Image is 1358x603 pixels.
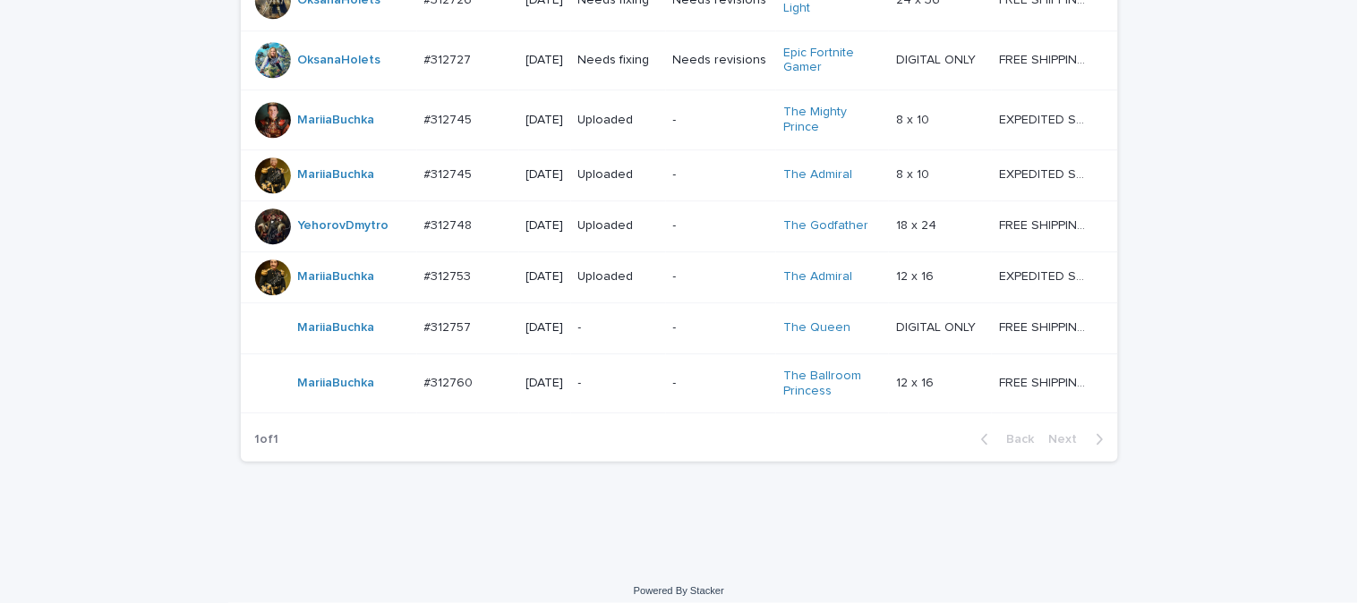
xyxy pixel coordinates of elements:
[999,266,1092,285] p: EXPEDITED SHIPPING - preview in 1 business day; delivery up to 5 business days after your approval.
[424,215,476,234] p: #312748
[241,200,1118,251] tr: YehorovDmytro #312748#312748 [DATE]Uploaded-The Godfather 18 x 2418 x 24 FREE SHIPPING - preview ...
[783,46,882,76] a: Epic Fortnite Gamer
[999,317,1092,335] p: FREE SHIPPING - preview in 1-2 business days, after your approval delivery will take 5-10 b.d.
[424,317,475,335] p: #312757
[783,269,852,285] a: The Admiral
[999,109,1092,128] p: EXPEDITED SHIPPING - preview in 1 business day; delivery up to 5 business days after your approval.
[634,585,724,596] a: Powered By Stacker
[241,353,1118,413] tr: MariiaBuchka #312760#312760 [DATE]--The Ballroom Princess 12 x 1612 x 16 FREE SHIPPING - preview ...
[896,317,979,335] p: DIGITAL ONLY
[241,90,1118,150] tr: MariiaBuchka #312745#312745 [DATE]Uploaded-The Mighty Prince 8 x 108 x 10 EXPEDITED SHIPPING - pr...
[578,53,659,68] p: Needs fixing
[896,215,940,234] p: 18 x 24
[578,320,659,335] p: -
[298,167,375,183] a: MariiaBuchka
[967,431,1042,447] button: Back
[673,53,769,68] p: Needs revisions
[999,215,1092,234] p: FREE SHIPPING - preview in 1-2 business days, after your approval delivery will take 5-10 b.d.
[241,302,1118,353] tr: MariiaBuchka #312757#312757 [DATE]--The Queen DIGITAL ONLYDIGITAL ONLY FREE SHIPPING - preview in...
[783,218,868,234] a: The Godfather
[298,269,375,285] a: MariiaBuchka
[578,269,659,285] p: Uploaded
[526,113,564,128] p: [DATE]
[298,320,375,335] a: MariiaBuchka
[578,167,659,183] p: Uploaded
[298,113,375,128] a: MariiaBuchka
[424,266,475,285] p: #312753
[241,30,1118,90] tr: OksanaHolets #312727#312727 [DATE]Needs fixingNeeds revisionsEpic Fortnite Gamer DIGITAL ONLYDIGI...
[783,167,852,183] a: The Admiral
[424,164,476,183] p: #312745
[673,269,769,285] p: -
[241,418,294,462] p: 1 of 1
[783,105,882,135] a: The Mighty Prince
[896,266,937,285] p: 12 x 16
[673,320,769,335] p: -
[424,109,476,128] p: #312745
[298,218,389,234] a: YehorovDmytro
[783,320,850,335] a: The Queen
[526,167,564,183] p: [DATE]
[578,218,659,234] p: Uploaded
[999,372,1092,391] p: FREE SHIPPING - preview in 1-2 business days, after your approval delivery will take 5-10 b.d.
[241,149,1118,200] tr: MariiaBuchka #312745#312745 [DATE]Uploaded-The Admiral 8 x 108 x 10 EXPEDITED SHIPPING - preview ...
[424,372,477,391] p: #312760
[526,320,564,335] p: [DATE]
[896,372,937,391] p: 12 x 16
[578,113,659,128] p: Uploaded
[526,376,564,391] p: [DATE]
[999,164,1092,183] p: EXPEDITED SHIPPING - preview in 1 business day; delivery up to 5 business days after your approval.
[241,251,1118,302] tr: MariiaBuchka #312753#312753 [DATE]Uploaded-The Admiral 12 x 1612 x 16 EXPEDITED SHIPPING - previe...
[673,113,769,128] p: -
[1042,431,1118,447] button: Next
[783,369,882,399] a: The Ballroom Princess
[298,376,375,391] a: MariiaBuchka
[526,218,564,234] p: [DATE]
[896,109,933,128] p: 8 x 10
[673,218,769,234] p: -
[526,53,564,68] p: [DATE]
[673,376,769,391] p: -
[578,376,659,391] p: -
[896,49,979,68] p: DIGITAL ONLY
[298,53,381,68] a: OksanaHolets
[673,167,769,183] p: -
[999,49,1092,68] p: FREE SHIPPING - preview in 1-2 business days, after your approval delivery will take 5-10 b.d.
[996,433,1035,446] span: Back
[526,269,564,285] p: [DATE]
[1049,433,1089,446] span: Next
[424,49,475,68] p: #312727
[896,164,933,183] p: 8 x 10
